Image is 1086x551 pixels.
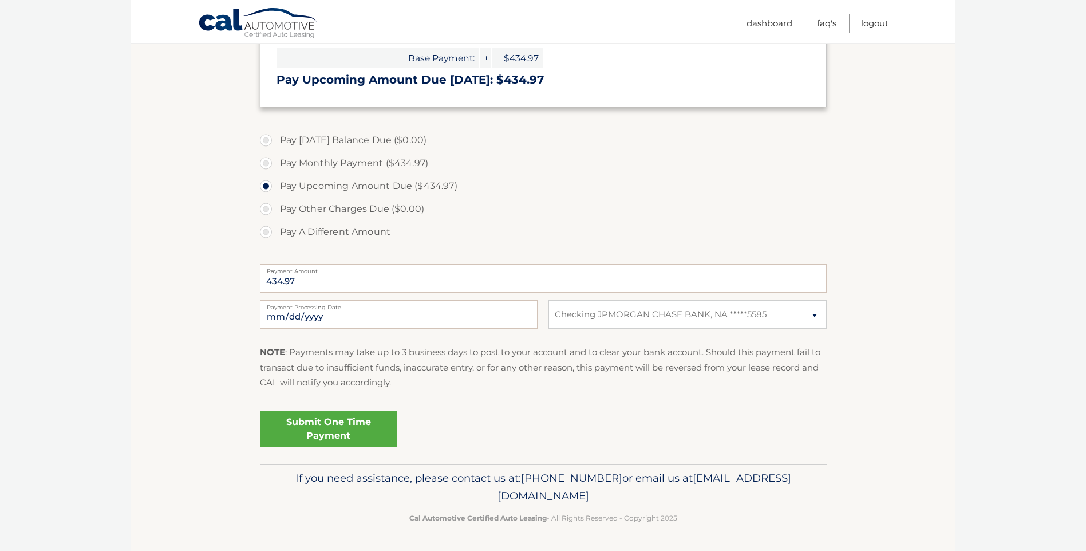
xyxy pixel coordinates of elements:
label: Pay A Different Amount [260,221,827,243]
a: Submit One Time Payment [260,411,397,447]
label: Pay Other Charges Due ($0.00) [260,198,827,221]
p: If you need assistance, please contact us at: or email us at [267,469,819,506]
label: Pay Upcoming Amount Due ($434.97) [260,175,827,198]
label: Payment Amount [260,264,827,273]
label: Pay [DATE] Balance Due ($0.00) [260,129,827,152]
p: : Payments may take up to 3 business days to post to your account and to clear your bank account.... [260,345,827,390]
a: Dashboard [747,14,792,33]
span: $434.97 [492,48,543,68]
h3: Pay Upcoming Amount Due [DATE]: $434.97 [277,73,810,87]
a: FAQ's [817,14,836,33]
strong: Cal Automotive Certified Auto Leasing [409,514,547,522]
strong: NOTE [260,347,285,357]
label: Payment Processing Date [260,300,538,309]
a: Cal Automotive [198,7,318,41]
input: Payment Amount [260,264,827,293]
p: - All Rights Reserved - Copyright 2025 [267,512,819,524]
input: Payment Date [260,300,538,329]
span: + [480,48,491,68]
label: Pay Monthly Payment ($434.97) [260,152,827,175]
span: Base Payment: [277,48,479,68]
span: [PHONE_NUMBER] [521,471,622,485]
a: Logout [861,14,888,33]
